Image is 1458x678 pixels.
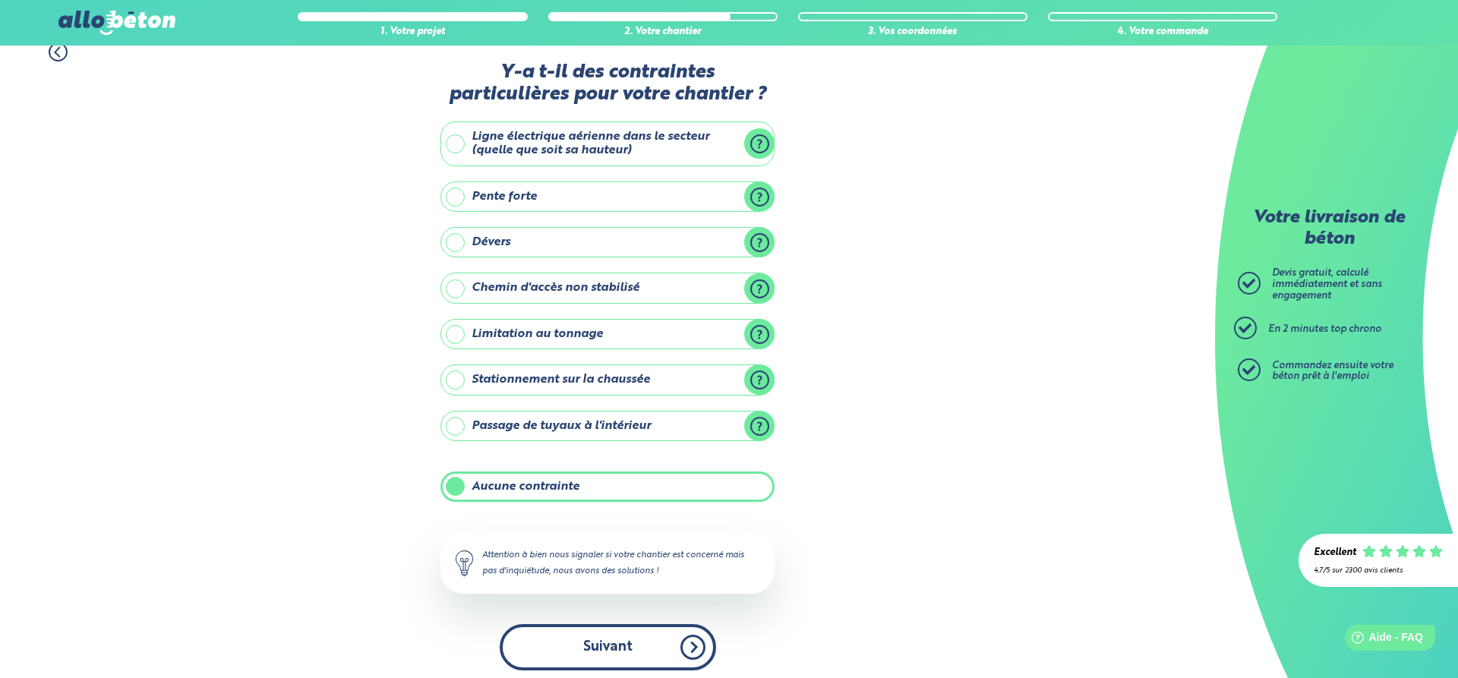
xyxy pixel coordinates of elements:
iframe: Help widget launcher [1323,619,1441,661]
img: allobéton [58,11,175,35]
label: Dévers [440,227,775,257]
label: Pente forte [440,181,775,212]
div: Attention à bien nous signaler si votre chantier est concerné mais pas d'inquiétude, nous avons d... [440,532,775,593]
div: 4.7/5 sur 2300 avis clients [1314,566,1443,575]
p: Votre livraison de béton [1242,208,1416,250]
div: 4. Votre commande [1048,27,1277,38]
div: 3. Vos coordonnées [798,27,1027,38]
label: Limitation au tonnage [440,319,775,349]
button: Suivant [500,624,716,670]
label: Aucune contrainte [440,471,775,502]
div: Excellent [1314,547,1356,559]
label: Passage de tuyaux à l'intérieur [440,411,775,441]
div: 1. Votre projet [298,27,527,38]
div: 2. Votre chantier [548,27,778,38]
label: Ligne électrique aérienne dans le secteur (quelle que soit sa hauteur) [440,121,775,166]
label: Y-a t-il des contraintes particulières pour votre chantier ? [440,61,775,106]
span: Commandez ensuite votre béton prêt à l'emploi [1272,361,1393,382]
span: En 2 minutes top chrono [1268,324,1381,334]
label: Stationnement sur la chaussée [440,364,775,395]
span: Devis gratuit, calculé immédiatement et sans engagement [1272,268,1382,300]
label: Chemin d'accès non stabilisé [440,273,775,303]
